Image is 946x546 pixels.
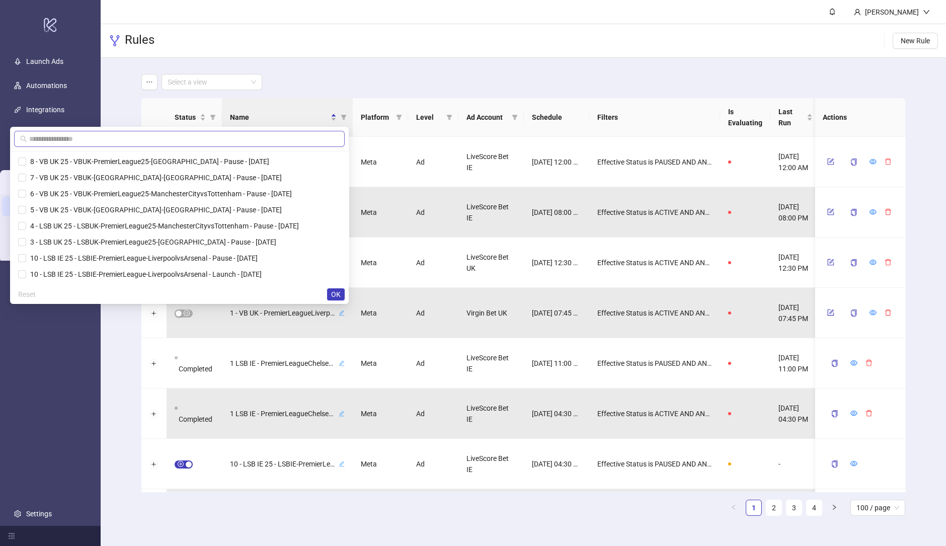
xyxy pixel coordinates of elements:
[532,408,581,419] span: [DATE] 04:30 PM
[850,410,857,417] span: eye
[208,110,218,125] span: filter
[884,208,891,215] span: delete
[823,355,846,371] button: copy
[827,158,834,165] span: form
[353,489,408,539] div: Meta
[353,238,408,288] div: Meta
[230,408,337,419] span: 1 LSB IE - PremierLeagueChelseavsLiverpool - Pause - 1days
[408,288,458,338] div: Ad
[8,532,15,539] span: menu-fold
[589,98,720,137] th: Filters
[150,309,158,318] button: Expand row
[458,388,524,439] div: LiveScore Bet IE
[597,307,712,319] span: Effective Status is ACTIVE AND AND Name ∋ PremierLeagueLiverpoolvsBournemouth AND AND Campaign Na...
[850,359,857,367] a: eye
[446,114,452,120] span: filter
[532,157,581,168] span: [DATE] 12:00 AM
[222,98,353,137] th: Name
[532,307,581,319] span: [DATE] 07:45 PM
[408,388,458,439] div: Ad
[869,208,876,216] a: eye
[770,388,821,439] div: [DATE] 04:30 PM
[26,57,63,65] a: Launch Ads
[869,259,876,267] a: eye
[524,98,589,137] th: Schedule
[466,112,508,123] span: Ad Account
[869,158,876,165] span: eye
[175,112,198,123] span: Status
[26,174,282,182] span: 7 - VB UK 25 - VBUK-[GEOGRAPHIC_DATA]-[GEOGRAPHIC_DATA] - Pause - [DATE]
[341,114,347,120] span: filter
[884,309,891,316] span: delete
[408,439,458,489] div: Ad
[786,500,802,516] li: 3
[770,98,821,137] th: Last Run
[880,256,895,268] button: delete
[327,288,345,300] button: OK
[884,158,891,165] span: delete
[826,500,842,516] li: Next Page
[230,457,345,471] div: 10 - LSB IE 25 - LSBIE-PremierLeague-LiverpoolvsArsenal - Launch - [DATE]edit
[856,500,899,515] span: 100 / page
[766,500,782,516] li: 2
[865,359,872,366] span: delete
[353,137,408,187] div: Meta
[823,206,838,218] button: form
[831,410,838,417] span: copy
[394,110,404,125] span: filter
[26,158,269,166] span: 8 - VB UK 25 - VBUK-PremierLeague25-[GEOGRAPHIC_DATA] - Pause - [DATE]
[361,112,392,123] span: Platform
[831,360,838,367] span: copy
[770,338,821,388] div: [DATE] 11:00 PM
[842,255,865,271] button: copy
[831,504,837,510] span: right
[850,500,905,516] div: Page Size
[416,112,442,123] span: Level
[869,158,876,166] a: eye
[150,360,158,368] button: Expand row
[827,309,834,316] span: form
[512,114,518,120] span: filter
[854,9,861,16] span: user
[770,288,821,338] div: [DATE] 07:45 PM
[770,137,821,187] div: [DATE] 12:00 AM
[353,439,408,489] div: Meta
[339,461,345,467] span: edit
[826,500,842,516] button: right
[597,157,712,168] span: Effective Status is PAUSED AND AND Name ∋ LSBIE-PremierLeague-LiverpoolvsBournemouth AND AND Camp...
[850,410,857,418] a: eye
[815,98,905,137] th: Actions
[339,110,349,125] span: filter
[786,500,802,515] a: 3
[458,439,524,489] div: LiveScore Bet IE
[14,288,40,300] button: Reset
[720,98,770,137] th: Is Evaluating
[339,411,345,417] span: edit
[869,259,876,266] span: eye
[770,238,821,288] div: [DATE] 12:30 PM
[770,439,821,489] div: -
[458,238,524,288] div: LiveScore Bet UK
[230,112,329,123] span: Name
[861,407,876,419] button: delete
[893,33,938,49] button: New Rule
[26,206,282,214] span: 5 - VB UK 25 - VBUK-[GEOGRAPHIC_DATA]-[GEOGRAPHIC_DATA] - Pause - [DATE]
[26,254,258,262] span: 10 - LSB IE 25 - LSBIE-PremierLeague-LiverpoolvsArsenal - Pause - [DATE]
[865,410,872,417] span: delete
[850,309,857,317] span: copy
[829,8,836,15] span: bell
[770,187,821,238] div: [DATE] 08:00 PM
[827,208,834,215] span: form
[150,460,158,469] button: Expand row
[408,137,458,187] div: Ad
[396,114,402,120] span: filter
[458,187,524,238] div: LiveScore Bet IE
[869,309,876,316] span: eye
[842,305,865,321] button: copy
[150,410,158,418] button: Expand row
[823,256,838,268] button: form
[210,114,216,120] span: filter
[827,259,834,266] span: form
[831,460,838,467] span: copy
[770,489,821,539] div: -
